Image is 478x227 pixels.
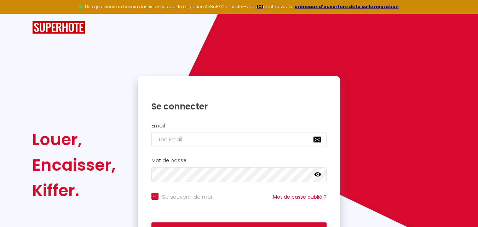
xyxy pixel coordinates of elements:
h2: Mot de passe [151,158,327,164]
a: ICI [257,4,263,10]
a: créneaux d'ouverture de la salle migration [295,4,399,10]
input: Ton Email [151,132,327,147]
img: SuperHote logo [32,21,85,34]
h2: Email [151,123,327,129]
h1: Se connecter [151,101,327,112]
div: Encaisser, [32,152,116,178]
div: Kiffer. [32,178,116,203]
div: Louer, [32,127,116,152]
a: Mot de passe oublié ? [273,193,327,200]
